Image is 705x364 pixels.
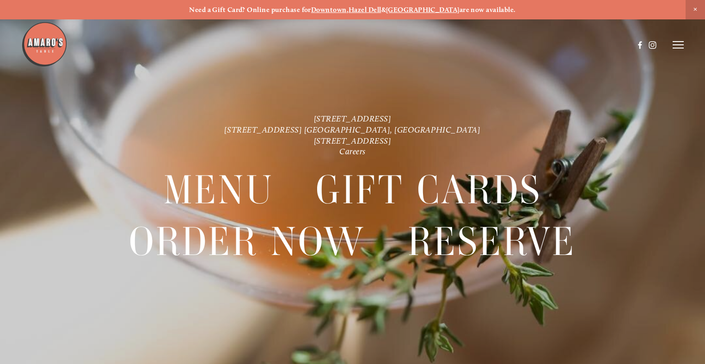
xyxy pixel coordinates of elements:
strong: are now available. [460,6,516,14]
a: [STREET_ADDRESS] [314,114,392,124]
span: Order Now [129,216,365,267]
a: Order Now [129,216,365,267]
strong: & [381,6,386,14]
a: [GEOGRAPHIC_DATA] [386,6,460,14]
a: Careers [339,147,366,157]
a: Menu [164,165,274,216]
strong: Need a Gift Card? Online purchase for [189,6,311,14]
img: Amaro's Table [21,21,67,67]
a: Gift Cards [316,165,541,216]
a: [STREET_ADDRESS] [314,136,392,146]
a: Hazel Dell [349,6,381,14]
span: Reserve [408,216,576,267]
a: Reserve [408,216,576,267]
a: Downtown [311,6,347,14]
strong: , [347,6,349,14]
a: [STREET_ADDRESS] [GEOGRAPHIC_DATA], [GEOGRAPHIC_DATA] [224,125,480,135]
